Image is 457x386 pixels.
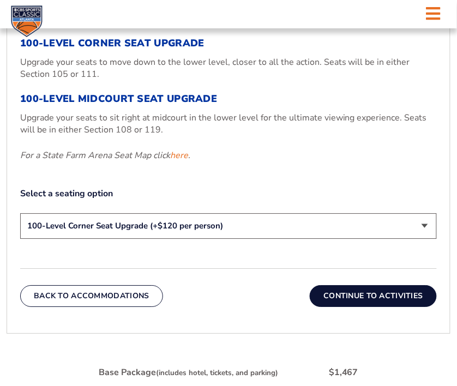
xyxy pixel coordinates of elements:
[329,366,358,378] div: $1,467
[99,366,278,378] div: Base Package
[310,285,437,307] button: Continue To Activities
[20,56,437,81] p: Upgrade your seats to move down to the lower level, closer to all the action. Seats will be in ei...
[20,112,437,136] p: Upgrade your seats to sit right at midcourt in the lower level for the ultimate viewing experienc...
[170,149,188,161] a: here
[20,38,437,50] h3: 100-Level Corner Seat Upgrade
[20,188,437,200] label: Select a seating option
[20,93,437,105] h3: 100-Level Midcourt Seat Upgrade
[11,5,43,37] img: CBS Sports Classic
[20,285,163,307] button: Back To Accommodations
[20,149,190,161] em: For a State Farm Arena Seat Map click .
[156,368,278,378] small: (includes hotel, tickets, and parking)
